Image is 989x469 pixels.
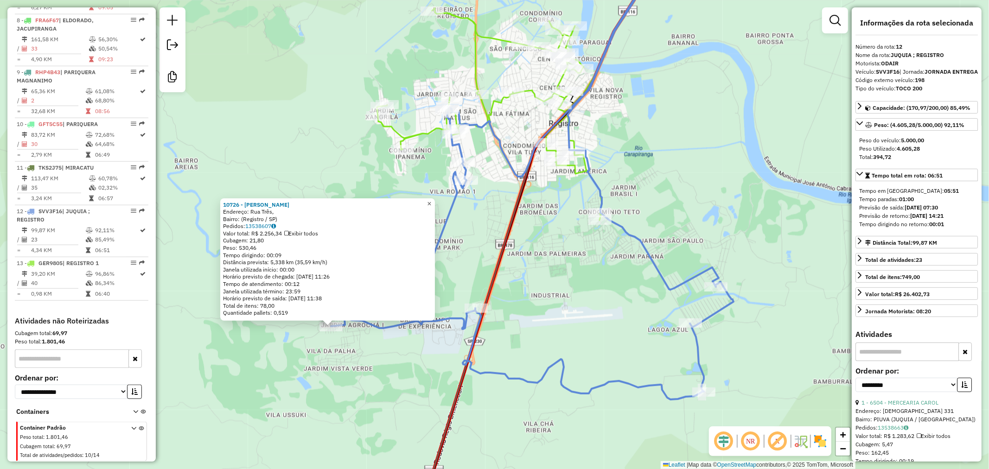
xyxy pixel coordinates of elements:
div: Tempo dirigindo no retorno: [859,220,974,228]
div: Bairro: PIUVA (JUQUIA / [GEOGRAPHIC_DATA]) [855,415,978,424]
strong: 12 [896,43,902,50]
div: Distância prevista: 5,338 km (35,59 km/h) [223,259,432,266]
div: Cubagem: 21,80 [223,237,432,244]
i: Total de Atividades [22,185,27,190]
div: Total de itens: 78,00 [223,302,432,310]
td: 72,68% [95,130,140,139]
td: 65,36 KM [31,87,85,96]
i: Distância Total [22,176,27,181]
td: 30 [31,139,85,149]
td: 32,68 KM [31,107,85,116]
em: Rota exportada [139,69,145,75]
a: 10726 - [PERSON_NAME] [223,201,289,208]
i: Total de Atividades [22,280,27,286]
em: Opções [131,17,136,23]
div: Jornada Motorista: 08:20 [865,307,931,316]
strong: 394,72 [873,153,891,160]
span: RHP4B43 [35,69,60,76]
td: 06:40 [95,289,140,298]
a: Close popup [424,198,435,209]
td: = [17,3,21,12]
span: GER9805 [38,260,63,266]
span: Total de atividades/pedidos [20,452,82,458]
span: : [82,452,83,458]
span: Exibir todos [284,230,318,237]
span: 10/14 [85,452,100,458]
span: Containers [16,407,121,417]
a: Criar modelo [163,68,182,89]
strong: R$ 26.402,73 [895,291,930,298]
a: 13538607 [245,222,276,229]
i: % de utilização da cubagem [89,185,96,190]
i: Rota otimizada [140,271,146,277]
span: 1.801,46 [46,434,68,440]
em: Opções [131,165,136,170]
div: Cubagem: 5,47 [855,440,978,449]
span: 13 - [17,260,99,266]
i: Tempo total em rota [89,196,94,201]
div: Tempo paradas: [859,195,974,203]
label: Ordenar por: [15,372,148,383]
span: 99,87 KM [912,239,937,246]
td: 85,49% [95,235,140,244]
div: Peso: 162,45 [855,449,978,457]
a: Leaflet [663,462,685,468]
td: 6,27 KM [31,3,89,12]
a: 13538663 [878,424,908,431]
strong: JORNADA ENTREGA [925,68,978,75]
div: Pedidos: [855,424,978,432]
td: 08:56 [95,107,140,116]
div: Horário previsto de saída: [DATE] 11:38 [223,295,432,302]
td: 83,72 KM [31,130,85,139]
i: Distância Total [22,228,27,233]
i: Total de Atividades [22,98,27,103]
span: 11 - [17,164,94,171]
em: Rota exportada [139,121,145,127]
i: % de utilização da cubagem [86,237,93,242]
i: Distância Total [22,89,27,94]
i: Rota otimizada [140,89,146,94]
strong: 1.801,46 [42,338,65,345]
div: Tempo total em rota: 06:51 [855,183,978,232]
div: Número da rota: [855,43,978,51]
strong: [DATE] 14:21 [910,212,944,219]
div: Janela utilizada término: 23:59 [223,288,432,295]
td: 2 [31,96,85,105]
td: / [17,183,21,192]
span: | [687,462,688,468]
span: | PARIQUERA [63,120,98,127]
div: Distância Total: [865,239,937,247]
i: Tempo total em rota [89,5,94,10]
td: 06:49 [95,150,140,159]
td: 09:23 [98,55,140,64]
i: Tempo total em rota [86,152,90,158]
i: Total de Atividades [22,46,27,51]
div: Pedidos: [223,222,432,230]
span: Total de atividades: [865,256,922,263]
strong: 5.000,00 [901,137,924,144]
div: Valor total: [865,290,930,298]
div: Bairro: (Registro / SP) [223,215,432,223]
a: Exibir filtros [826,11,844,30]
span: SVV3F16 [38,208,62,215]
h4: Atividades não Roteirizadas [15,317,148,325]
i: Total de Atividades [22,237,27,242]
span: 8 - [17,17,94,32]
td: 68,80% [95,96,140,105]
div: Endereço: [DEMOGRAPHIC_DATA] 331 [855,407,978,415]
td: 61,08% [95,87,140,96]
i: % de utilização do peso [86,89,93,94]
strong: ODAIR [881,60,899,67]
td: = [17,289,21,298]
td: 4,34 KM [31,246,85,255]
label: Ordenar por: [855,365,978,376]
em: Rota exportada [139,260,145,266]
td: / [17,279,21,288]
i: % de utilização do peso [86,132,93,138]
a: Valor total:R$ 26.402,73 [855,287,978,300]
a: Nova sessão e pesquisa [163,11,182,32]
a: Distância Total:99,87 KM [855,236,978,248]
td: 4,90 KM [31,55,89,64]
strong: 69,97 [52,330,67,336]
i: Tempo total em rota [86,247,90,253]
